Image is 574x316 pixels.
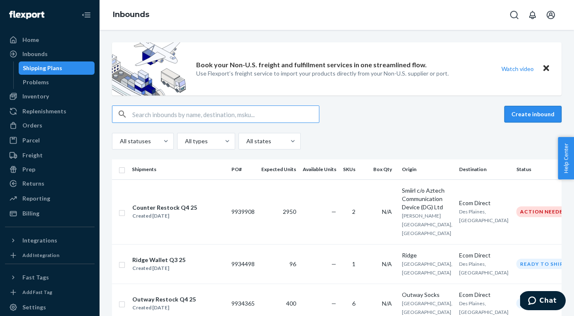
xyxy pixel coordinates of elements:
[22,303,46,311] div: Settings
[228,179,258,244] td: 9939908
[506,7,523,23] button: Open Search Box
[331,208,336,215] span: —
[456,159,513,179] th: Destination
[516,298,567,309] div: Ready to ship
[5,192,95,205] a: Reporting
[459,199,510,207] div: Ecom Direct
[5,47,95,61] a: Inbounds
[132,304,196,312] div: Created [DATE]
[22,289,52,296] div: Add Fast Tag
[5,250,95,260] a: Add Integration
[22,209,39,218] div: Billing
[9,11,44,19] img: Flexport logo
[352,260,355,267] span: 1
[228,159,258,179] th: PO#
[299,159,340,179] th: Available Units
[331,260,336,267] span: —
[5,119,95,132] a: Orders
[286,300,296,307] span: 400
[129,159,228,179] th: Shipments
[22,236,57,245] div: Integrations
[382,208,392,215] span: N/A
[5,287,95,297] a: Add Fast Tag
[459,291,510,299] div: Ecom Direct
[5,301,95,314] a: Settings
[106,3,156,27] ol: breadcrumbs
[19,76,95,89] a: Problems
[22,107,66,115] div: Replenishments
[516,206,571,217] div: Action Needed
[78,7,95,23] button: Close Navigation
[258,159,299,179] th: Expected Units
[542,7,559,23] button: Open account menu
[22,165,35,174] div: Prep
[132,212,197,220] div: Created [DATE]
[402,291,452,299] div: Outway Socks
[22,50,48,58] div: Inbounds
[132,295,196,304] div: Outway Restock Q4 25
[196,60,427,70] p: Book your Non-U.S. freight and fulfillment services in one streamlined flow.
[22,92,49,100] div: Inventory
[228,244,258,284] td: 9934498
[496,63,539,75] button: Watch video
[246,137,246,145] input: All states
[119,137,120,145] input: All statuses
[289,260,296,267] span: 96
[504,106,562,122] button: Create inbound
[5,271,95,284] button: Fast Tags
[22,252,59,259] div: Add Integration
[22,36,39,44] div: Home
[459,300,508,315] span: Des Plaines, [GEOGRAPHIC_DATA]
[5,149,95,162] a: Freight
[352,300,355,307] span: 6
[5,33,95,47] a: Home
[23,78,49,86] div: Problems
[22,136,40,145] div: Parcel
[113,10,149,19] a: Inbounds
[402,186,452,211] div: Smiirl c/o Aztech Communication Device (DG) Ltd
[19,61,95,75] a: Shipping Plans
[22,194,50,203] div: Reporting
[196,69,449,78] p: Use Flexport’s freight service to import your products directly from your Non-U.S. supplier or port.
[402,300,452,315] span: [GEOGRAPHIC_DATA], [GEOGRAPHIC_DATA]
[331,300,336,307] span: —
[520,291,566,312] iframe: Opens a widget where you can chat to one of our agents
[23,64,62,72] div: Shipping Plans
[132,203,197,212] div: Counter Restock Q4 25
[5,207,95,220] a: Billing
[5,134,95,147] a: Parcel
[402,261,452,276] span: [GEOGRAPHIC_DATA], [GEOGRAPHIC_DATA]
[184,137,185,145] input: All types
[524,7,541,23] button: Open notifications
[459,208,508,223] span: Des Plaines, [GEOGRAPHIC_DATA]
[5,177,95,190] a: Returns
[459,261,508,276] span: Des Plaines, [GEOGRAPHIC_DATA]
[5,90,95,103] a: Inventory
[132,264,185,272] div: Created [DATE]
[22,179,44,188] div: Returns
[362,159,399,179] th: Box Qty
[541,63,552,75] button: Close
[402,213,452,236] span: [PERSON_NAME][GEOGRAPHIC_DATA], [GEOGRAPHIC_DATA]
[22,273,49,282] div: Fast Tags
[402,251,452,260] div: Ridge
[459,251,510,260] div: Ecom Direct
[382,260,392,267] span: N/A
[132,106,319,122] input: Search inbounds by name, destination, msku...
[558,137,574,179] button: Help Center
[5,163,95,176] a: Prep
[382,300,392,307] span: N/A
[5,234,95,247] button: Integrations
[340,159,362,179] th: SKUs
[399,159,456,179] th: Origin
[352,208,355,215] span: 2
[5,105,95,118] a: Replenishments
[132,256,185,264] div: Ridge Wallet Q3 25
[283,208,296,215] span: 2950
[22,121,42,130] div: Orders
[22,151,43,159] div: Freight
[516,259,567,269] div: Ready to ship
